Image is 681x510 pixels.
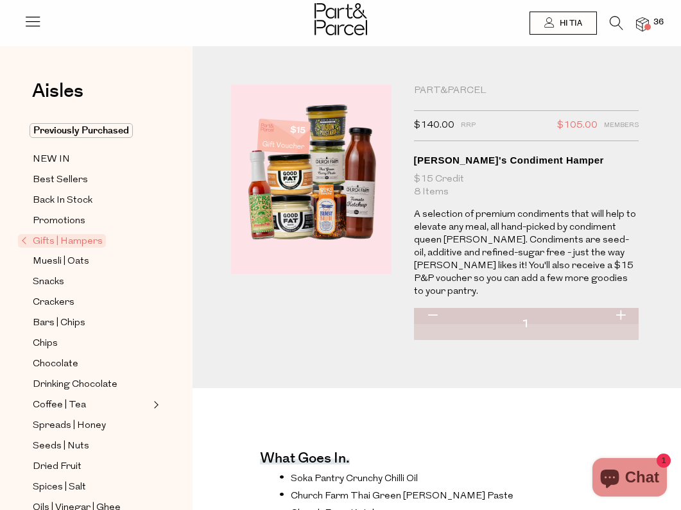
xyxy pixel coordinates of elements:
[461,117,476,134] span: RRP
[589,458,671,500] inbox-online-store-chat: Shopify online store chat
[33,397,150,413] a: Coffee | Tea
[33,152,70,167] span: NEW IN
[33,418,106,434] span: Spreads | Honey
[33,274,150,290] a: Snacks
[33,377,150,393] a: Drinking Chocolate
[604,117,639,134] span: Members
[33,275,64,290] span: Snacks
[279,472,612,484] li: Soka Pantry Crunchy Chilli Oil
[33,316,85,331] span: Bars | Chips
[33,213,150,229] a: Promotions
[530,12,597,35] a: Hi Tia
[33,214,85,229] span: Promotions
[33,192,150,208] a: Back In Stock
[33,480,86,495] span: Spices | Salt
[33,356,150,372] a: Chocolate
[279,489,612,502] li: Church Farm Thai Green [PERSON_NAME] Paste
[414,173,639,199] div: $15 Credit 8 Items
[32,81,83,114] a: Aisles
[30,123,133,138] span: Previously Purchased
[33,377,117,393] span: Drinking Chocolate
[33,123,150,139] a: Previously Purchased
[33,439,89,454] span: Seeds | Nuts
[32,77,83,105] span: Aisles
[33,295,74,310] span: Crackers
[21,234,150,249] a: Gifts | Hampers
[414,208,639,298] p: A selection of premium condiments that will help to elevate any meal, all hand-picked by condimen...
[33,151,150,167] a: NEW IN
[556,18,582,29] span: Hi Tia
[414,154,639,167] h1: [PERSON_NAME]'s Condiment Hamper
[636,17,649,31] a: 36
[33,336,150,352] a: Chips
[33,418,150,434] a: Spreads | Honey
[33,459,150,475] a: Dried Fruit
[33,438,150,454] a: Seeds | Nuts
[33,336,58,352] span: Chips
[650,17,667,28] span: 36
[33,357,78,372] span: Chocolate
[414,85,639,98] div: Part&Parcel
[557,117,598,134] span: $105.00
[33,173,88,188] span: Best Sellers
[315,3,367,35] img: Part&Parcel
[150,397,159,412] button: Expand/Collapse Coffee | Tea
[33,193,92,208] span: Back In Stock
[231,85,392,274] img: Jordie Pie's Condiment Hamper
[33,398,86,413] span: Coffee | Tea
[414,117,454,134] span: $140.00
[18,234,106,248] span: Gifts | Hampers
[33,172,150,188] a: Best Sellers
[260,455,350,464] h4: What goes in.
[33,254,89,269] span: Muesli | Oats
[33,479,150,495] a: Spices | Salt
[414,308,639,340] input: Qty
[33,294,150,310] a: Crackers
[33,253,150,269] a: Muesli | Oats
[33,315,150,331] a: Bars | Chips
[33,459,82,475] span: Dried Fruit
